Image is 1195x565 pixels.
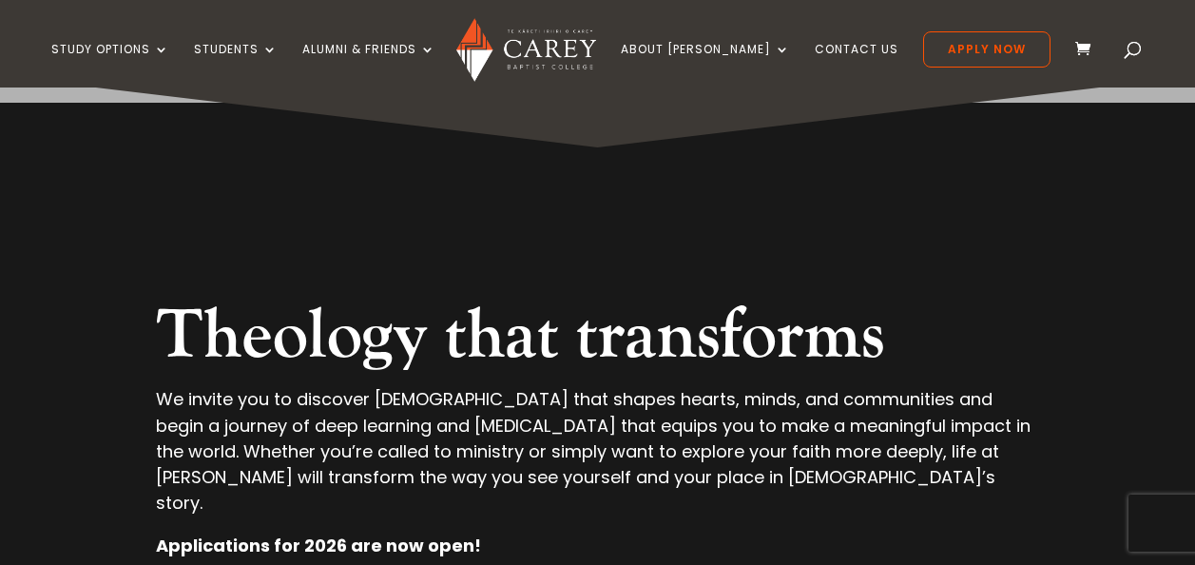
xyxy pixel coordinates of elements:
[156,534,481,557] strong: Applications for 2026 are now open!
[51,43,169,88] a: Study Options
[302,43,435,88] a: Alumni & Friends
[456,18,596,82] img: Carey Baptist College
[156,295,1039,386] h2: Theology that transforms
[194,43,278,88] a: Students
[923,31,1050,68] a: Apply Now
[621,43,790,88] a: About [PERSON_NAME]
[815,43,898,88] a: Contact Us
[156,386,1039,533] p: We invite you to discover [DEMOGRAPHIC_DATA] that shapes hearts, minds, and communities and begin...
